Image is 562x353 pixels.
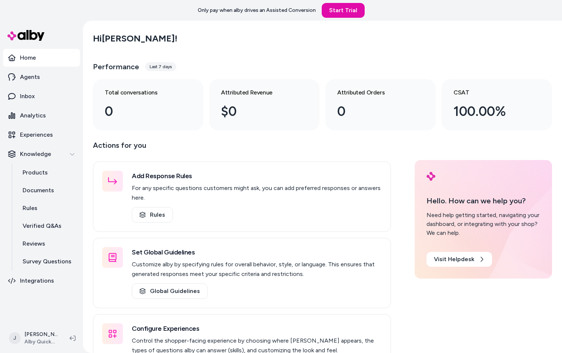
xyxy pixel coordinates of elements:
p: Verified Q&As [23,222,61,230]
p: Home [20,53,36,62]
img: alby Logo [7,30,44,41]
h3: Total conversations [105,88,180,97]
a: Integrations [3,272,80,290]
p: Customize alby by specifying rules for overall behavior, style, or language. This ensures that ge... [132,260,382,279]
h3: Configure Experiences [132,323,382,334]
p: Actions for you [93,139,391,157]
span: J [9,332,21,344]
a: Survey Questions [15,253,80,270]
h3: Attributed Orders [337,88,412,97]
a: Global Guidelines [132,283,208,299]
p: Inbox [20,92,35,101]
p: Documents [23,186,54,195]
span: Alby QuickStart Store [24,338,58,346]
a: Agents [3,68,80,86]
a: Start Trial [322,3,365,18]
p: For any specific questions customers might ask, you can add preferred responses or answers here. [132,183,382,203]
button: J[PERSON_NAME]Alby QuickStart Store [4,326,64,350]
div: Need help getting started, navigating your dashboard, or integrating with your shop? We can help. [426,211,540,237]
div: 0 [105,101,180,121]
a: CSAT 100.00% [442,79,552,130]
a: Rules [132,207,173,223]
p: Knowledge [20,150,51,159]
p: Only pay when alby drives an Assisted Conversion [198,7,316,14]
p: [PERSON_NAME] [24,331,58,338]
a: Experiences [3,126,80,144]
img: alby Logo [426,172,435,181]
a: Rules [15,199,80,217]
a: Inbox [3,87,80,105]
a: Home [3,49,80,67]
h3: Attributed Revenue [221,88,296,97]
a: Total conversations 0 [93,79,203,130]
div: 0 [337,101,412,121]
h3: Add Response Rules [132,171,382,181]
button: Knowledge [3,145,80,163]
p: Products [23,168,48,177]
a: Attributed Orders 0 [325,79,436,130]
p: Integrations [20,276,54,285]
div: $0 [221,101,296,121]
a: Products [15,164,80,182]
a: Analytics [3,107,80,124]
h3: Performance [93,61,139,72]
div: Last 7 days [145,62,176,71]
h2: Hi [PERSON_NAME] ! [93,33,177,44]
p: Agents [20,73,40,81]
div: 100.00% [454,101,528,121]
a: Verified Q&As [15,217,80,235]
p: Hello. How can we help you? [426,195,540,206]
p: Survey Questions [23,257,71,266]
p: Rules [23,204,37,213]
a: Visit Helpdesk [426,252,492,267]
h3: CSAT [454,88,528,97]
p: Analytics [20,111,46,120]
h3: Set Global Guidelines [132,247,382,257]
a: Reviews [15,235,80,253]
p: Reviews [23,239,45,248]
a: Documents [15,182,80,199]
p: Experiences [20,130,53,139]
a: Attributed Revenue $0 [209,79,320,130]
